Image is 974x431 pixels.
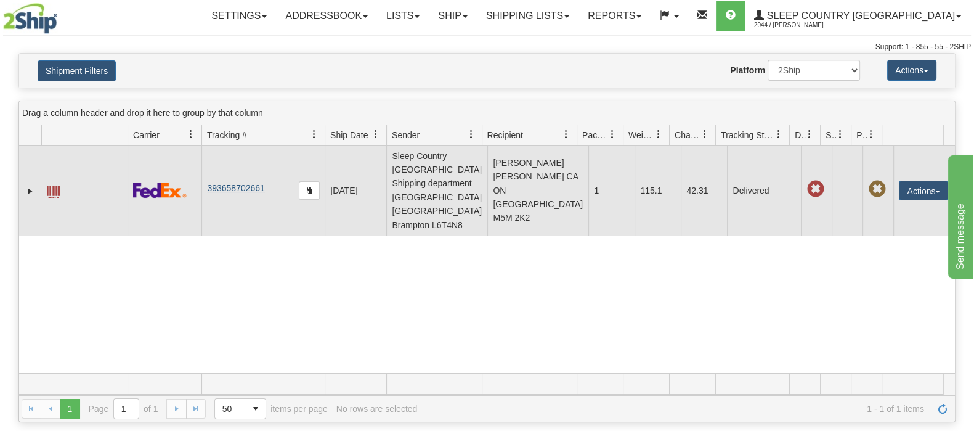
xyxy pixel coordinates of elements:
a: Pickup Status filter column settings [861,124,882,145]
span: Page sizes drop down [214,398,266,419]
a: Recipient filter column settings [556,124,577,145]
span: 2044 / [PERSON_NAME] [754,19,846,31]
a: Sleep Country [GEOGRAPHIC_DATA] 2044 / [PERSON_NAME] [745,1,970,31]
img: logo2044.jpg [3,3,57,34]
td: Delivered [727,146,801,236]
span: Carrier [133,129,160,141]
button: Actions [899,181,948,200]
a: Sender filter column settings [461,124,482,145]
span: 1 - 1 of 1 items [426,404,924,414]
a: Packages filter column settings [602,124,623,145]
button: Copy to clipboard [299,181,320,200]
span: select [246,399,266,419]
a: Settings [202,1,276,31]
div: Support: 1 - 855 - 55 - 2SHIP [3,42,971,52]
div: grid grouping header [19,101,955,125]
a: Refresh [933,399,952,419]
span: items per page [214,398,328,419]
a: Ship Date filter column settings [365,124,386,145]
span: Pickup Not Assigned [868,181,885,198]
span: Shipment Issues [826,129,836,141]
a: Label [47,180,60,200]
a: Shipping lists [477,1,578,31]
span: Recipient [487,129,523,141]
div: No rows are selected [336,404,418,414]
td: 1 [588,146,635,236]
div: Send message [9,7,114,22]
a: Tracking Status filter column settings [768,124,789,145]
span: Late [806,181,824,198]
a: Shipment Issues filter column settings [830,124,851,145]
span: Packages [582,129,608,141]
img: 2 - FedEx Express® [133,183,187,198]
button: Actions [887,60,936,81]
a: Ship [429,1,476,31]
td: [PERSON_NAME] [PERSON_NAME] CA ON [GEOGRAPHIC_DATA] M5M 2K2 [487,146,588,236]
iframe: chat widget [946,152,973,278]
span: Weight [628,129,654,141]
td: 42.31 [681,146,727,236]
a: Delivery Status filter column settings [799,124,820,145]
span: 50 [222,403,238,415]
span: Tracking Status [721,129,774,141]
span: Page 1 [60,399,79,419]
label: Platform [730,64,765,76]
span: Delivery Status [795,129,805,141]
a: Addressbook [276,1,377,31]
a: Expand [24,185,36,197]
span: Tracking # [207,129,247,141]
a: Lists [377,1,429,31]
span: Ship Date [330,129,368,141]
button: Shipment Filters [38,60,116,81]
a: 393658702661 [207,183,264,193]
a: Reports [578,1,651,31]
td: Sleep Country [GEOGRAPHIC_DATA] Shipping department [GEOGRAPHIC_DATA] [GEOGRAPHIC_DATA] Brampton ... [386,146,487,236]
a: Carrier filter column settings [181,124,201,145]
a: Weight filter column settings [648,124,669,145]
span: Sleep Country [GEOGRAPHIC_DATA] [764,10,955,21]
span: Charge [675,129,700,141]
a: Charge filter column settings [694,124,715,145]
a: Tracking # filter column settings [304,124,325,145]
input: Page 1 [114,399,139,419]
span: Sender [392,129,420,141]
span: Pickup Status [856,129,867,141]
td: 115.1 [635,146,681,236]
span: Page of 1 [89,398,158,419]
td: [DATE] [325,146,386,236]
